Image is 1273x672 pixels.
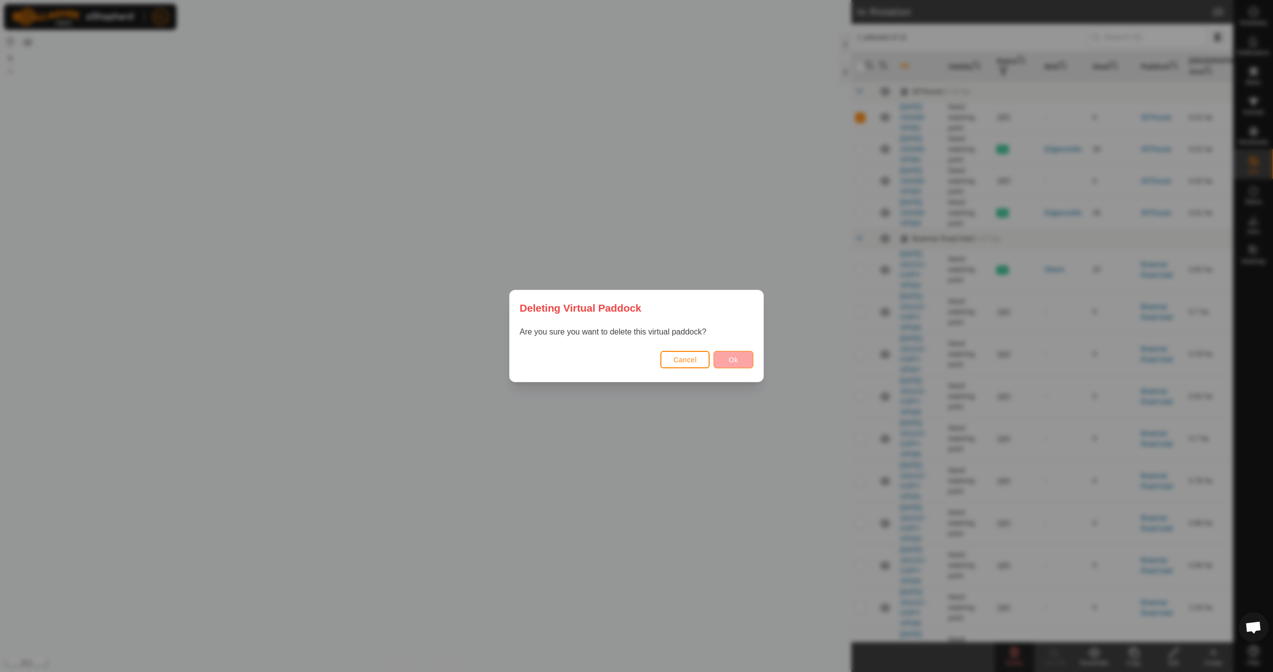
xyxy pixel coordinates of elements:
[660,351,710,368] button: Cancel
[729,356,738,364] span: Ok
[520,326,753,338] p: Are you sure you want to delete this virtual paddock?
[673,356,697,364] span: Cancel
[1239,612,1269,642] a: Open chat
[714,351,753,368] button: Ok
[520,300,641,316] span: Deleting Virtual Paddock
